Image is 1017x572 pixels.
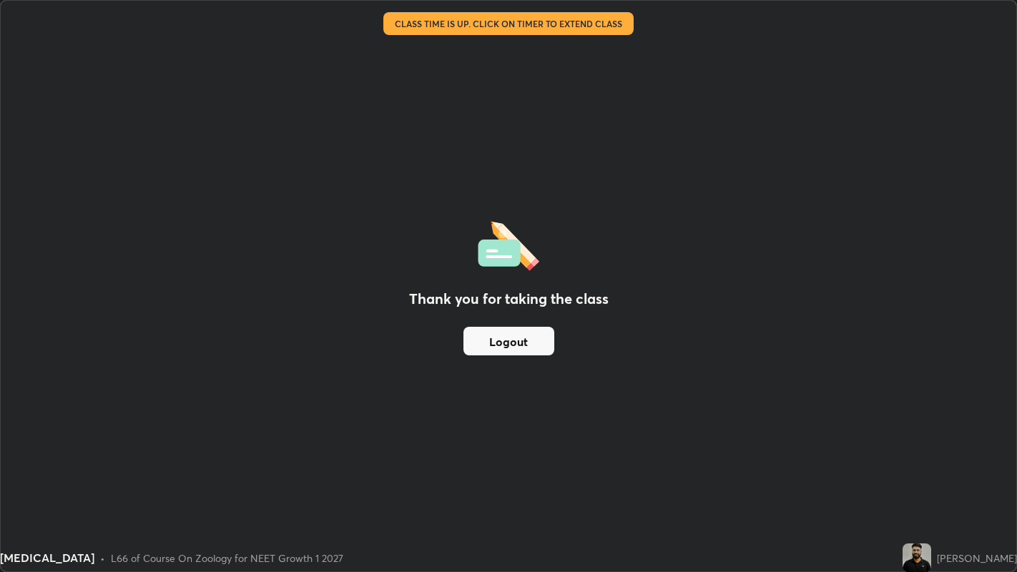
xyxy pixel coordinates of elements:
[111,551,343,566] div: L66 of Course On Zoology for NEET Growth 1 2027
[409,288,609,310] h2: Thank you for taking the class
[903,543,931,572] img: 8066297a22de4facbdfa5d22567f1bcc.jpg
[937,551,1017,566] div: [PERSON_NAME]
[478,217,539,271] img: offlineFeedback.1438e8b3.svg
[100,551,105,566] div: •
[463,327,554,355] button: Logout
